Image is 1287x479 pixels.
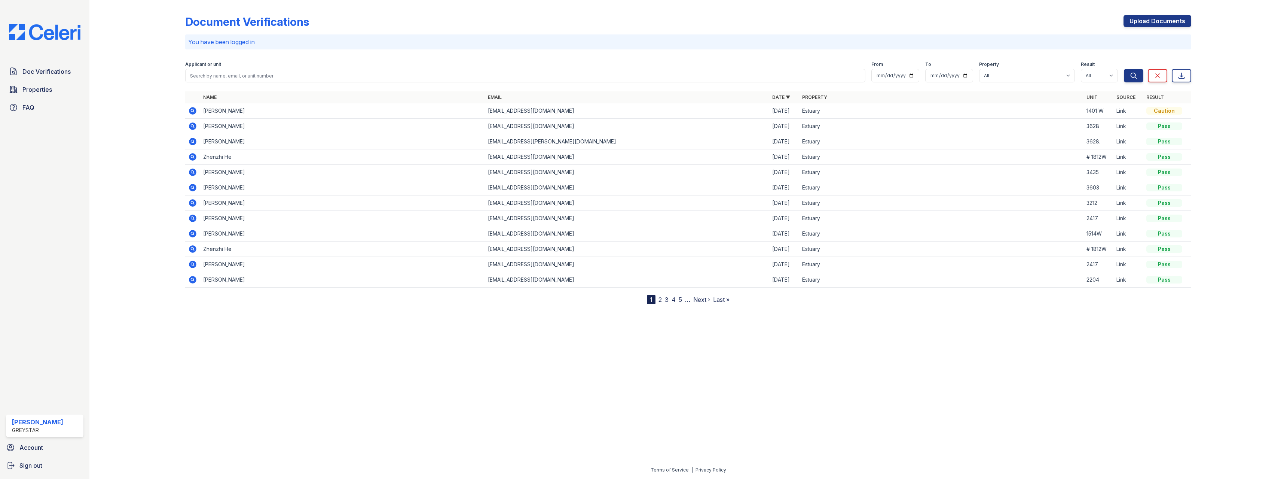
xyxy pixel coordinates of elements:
a: 5 [679,296,682,303]
td: [PERSON_NAME] [200,119,484,134]
span: Doc Verifications [22,67,71,76]
td: Estuary [799,242,1083,257]
td: # 1812W [1083,149,1113,165]
td: [DATE] [769,242,799,257]
td: 3628. [1083,134,1113,149]
a: Result [1146,94,1164,100]
div: Greystar [12,427,63,434]
a: Email [488,94,502,100]
td: Link [1113,257,1143,272]
td: [EMAIL_ADDRESS][DOMAIN_NAME] [485,103,769,119]
td: 3603 [1083,180,1113,195]
a: Account [3,440,86,455]
label: From [871,61,883,67]
td: Link [1113,242,1143,257]
td: Link [1113,272,1143,288]
span: Account [19,443,43,452]
p: You have been logged in [188,37,1188,46]
td: Link [1113,211,1143,226]
td: Zhenzhi He [200,242,484,257]
div: 1 [647,295,655,304]
div: [PERSON_NAME] [12,418,63,427]
input: Search by name, email, or unit number [185,69,865,82]
td: [EMAIL_ADDRESS][DOMAIN_NAME] [485,165,769,180]
td: Estuary [799,103,1083,119]
td: 3435 [1083,165,1113,180]
td: [PERSON_NAME] [200,211,484,226]
td: [DATE] [769,103,799,119]
td: Link [1113,103,1143,119]
td: [EMAIL_ADDRESS][DOMAIN_NAME] [485,272,769,288]
td: [EMAIL_ADDRESS][DOMAIN_NAME] [485,226,769,242]
div: | [691,467,693,473]
div: Pass [1146,276,1182,284]
td: Estuary [799,226,1083,242]
td: [DATE] [769,165,799,180]
div: Pass [1146,122,1182,130]
td: Link [1113,134,1143,149]
a: Source [1116,94,1135,100]
td: Zhenzhi He [200,149,484,165]
img: CE_Logo_Blue-a8612792a0a2168367f1c8372b55b34899dd931a85d93a1a3d3e32e68fde9ad4.png [3,24,86,40]
td: [PERSON_NAME] [200,165,484,180]
td: Estuary [799,165,1083,180]
td: Estuary [799,257,1083,272]
div: Caution [1146,107,1182,115]
div: Pass [1146,153,1182,161]
a: Privacy Policy [696,467,726,473]
a: Name [203,94,217,100]
td: [DATE] [769,119,799,134]
td: [DATE] [769,272,799,288]
a: Doc Verifications [6,64,83,79]
span: Sign out [19,461,42,470]
td: [PERSON_NAME] [200,272,484,288]
a: Properties [6,82,83,97]
td: Estuary [799,149,1083,165]
div: Pass [1146,261,1182,268]
span: … [685,295,690,304]
td: Estuary [799,272,1083,288]
div: Pass [1146,245,1182,253]
a: Sign out [3,458,86,473]
div: Pass [1146,230,1182,237]
div: Document Verifications [185,15,309,28]
td: Estuary [799,211,1083,226]
span: Properties [22,85,52,94]
label: To [925,61,931,67]
td: Estuary [799,134,1083,149]
td: 2417 [1083,257,1113,272]
div: Pass [1146,138,1182,145]
a: Property [802,94,827,100]
td: [EMAIL_ADDRESS][DOMAIN_NAME] [485,149,769,165]
td: 1401 W [1083,103,1113,119]
td: [PERSON_NAME] [200,134,484,149]
td: # 1812W [1083,242,1113,257]
td: [PERSON_NAME] [200,195,484,211]
td: [EMAIL_ADDRESS][DOMAIN_NAME] [485,257,769,272]
div: Pass [1146,199,1182,207]
td: 3212 [1083,195,1113,211]
td: Link [1113,195,1143,211]
td: [PERSON_NAME] [200,226,484,242]
td: [EMAIL_ADDRESS][DOMAIN_NAME] [485,180,769,195]
a: Unit [1086,94,1098,100]
div: Pass [1146,169,1182,176]
td: Estuary [799,180,1083,195]
label: Applicant or unit [185,61,221,67]
td: [DATE] [769,257,799,272]
a: 4 [672,296,676,303]
td: [DATE] [769,211,799,226]
td: [EMAIL_ADDRESS][PERSON_NAME][DOMAIN_NAME] [485,134,769,149]
td: [DATE] [769,195,799,211]
a: 2 [658,296,662,303]
a: Last » [713,296,730,303]
td: 3628 [1083,119,1113,134]
td: 1514W [1083,226,1113,242]
div: Pass [1146,184,1182,191]
td: [DATE] [769,226,799,242]
label: Property [979,61,999,67]
td: Link [1113,119,1143,134]
td: Link [1113,165,1143,180]
td: 2417 [1083,211,1113,226]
